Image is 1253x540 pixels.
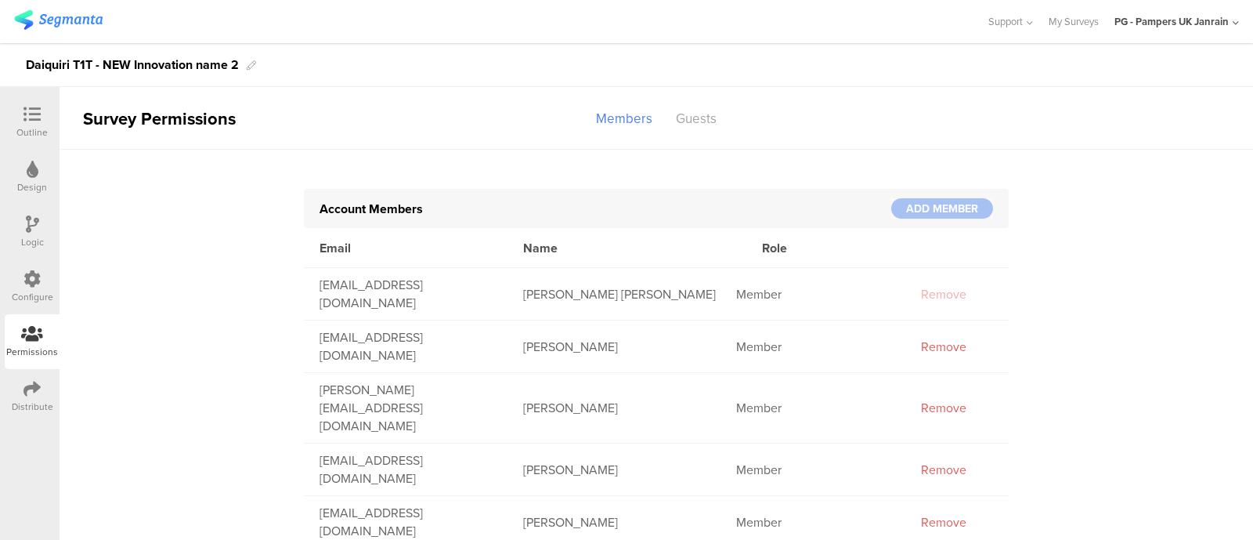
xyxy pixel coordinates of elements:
[507,399,720,417] div: [PERSON_NAME]
[720,338,905,356] div: Member
[905,399,983,417] div: Remove
[507,461,720,479] div: [PERSON_NAME]
[304,328,507,364] div: sienkiewiczwrotyn.m@pg.com
[720,399,905,417] div: Member
[304,381,507,435] div: blomme.j@pg.com
[584,105,664,132] div: Members
[988,14,1023,29] span: Support
[320,200,891,218] div: Account Members
[16,125,48,140] div: Outline
[507,239,746,257] div: Name
[1114,14,1229,29] div: PG - Pampers UK Janrain
[507,285,720,303] div: [PERSON_NAME] [PERSON_NAME]
[720,285,905,303] div: Member
[26,53,239,78] div: Daiquiri T1T - NEW Innovation name 2
[12,290,53,304] div: Configure
[720,461,905,479] div: Member
[304,504,507,540] div: dova.c@pg.com
[14,10,103,30] img: segmanta logo
[6,345,58,359] div: Permissions
[304,276,507,312] div: burcak.b.1@pg.com
[304,451,507,487] div: okolowicz.a.1@pg.com
[905,513,983,531] div: Remove
[746,239,930,257] div: Role
[60,106,240,132] div: Survey Permissions
[905,461,983,479] div: Remove
[720,513,905,531] div: Member
[12,400,53,414] div: Distribute
[664,105,728,132] div: Guests
[905,338,983,356] div: Remove
[21,235,44,249] div: Logic
[17,180,47,194] div: Design
[507,513,720,531] div: [PERSON_NAME]
[507,338,720,356] div: [PERSON_NAME]
[304,239,507,257] div: Email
